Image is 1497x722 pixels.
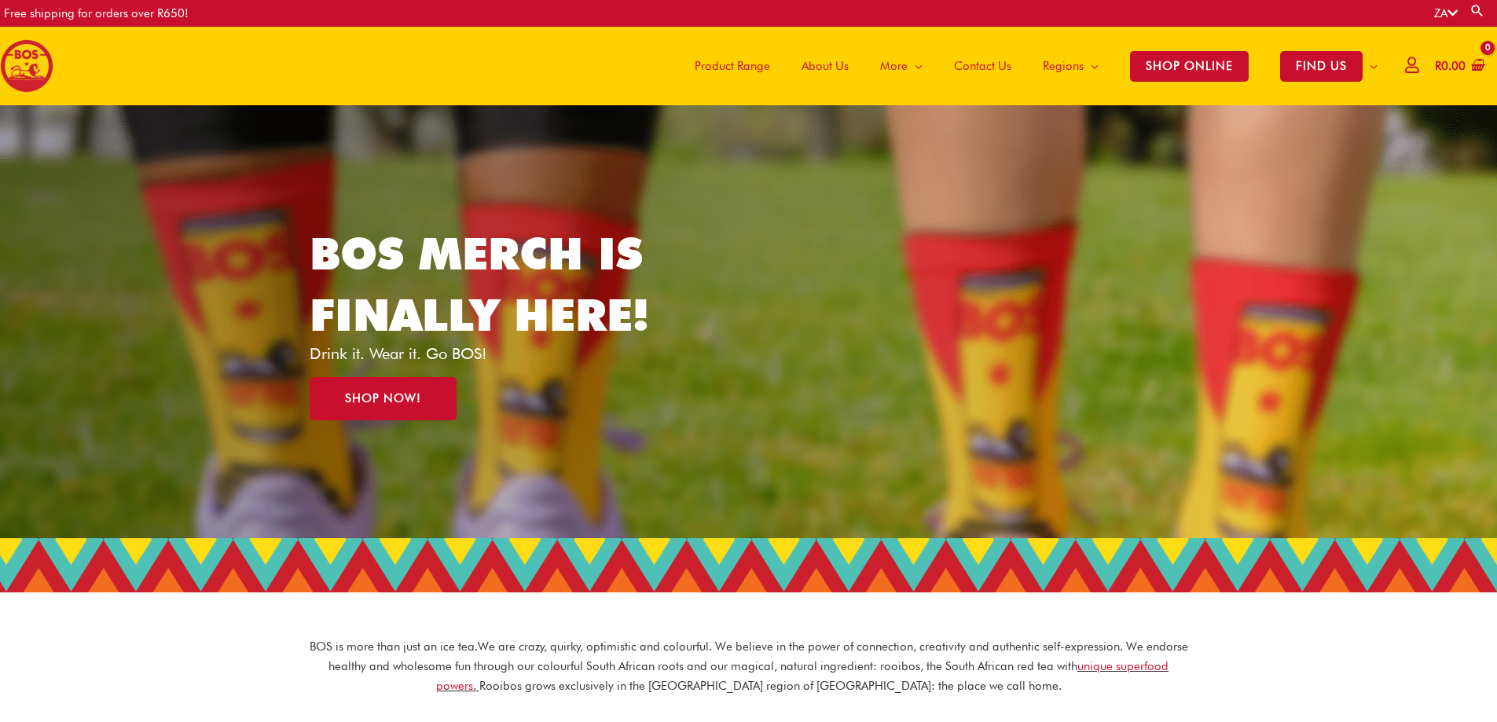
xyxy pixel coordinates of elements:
a: unique superfood powers. [436,659,1169,693]
a: More [864,27,938,105]
a: Search button [1469,3,1485,18]
nav: Site Navigation [667,27,1393,105]
a: About Us [786,27,864,105]
a: BOS MERCH IS FINALLY HERE! [310,227,649,341]
span: SHOP NOW! [345,393,421,405]
p: Drink it. Wear it. Go BOS! [310,346,673,361]
span: More [880,42,908,90]
a: View Shopping Cart, empty [1432,49,1485,84]
a: Product Range [679,27,786,105]
a: SHOP ONLINE [1114,27,1264,105]
span: Contact Us [954,42,1011,90]
a: ZA [1434,6,1458,20]
a: Regions [1027,27,1114,105]
span: Product Range [695,42,770,90]
bdi: 0.00 [1435,59,1466,73]
span: FIND US [1280,51,1363,82]
span: SHOP ONLINE [1130,51,1249,82]
a: SHOP NOW! [310,377,457,420]
p: BOS is more than just an ice tea. We are crazy, quirky, optimistic and colourful. We believe in t... [309,637,1189,695]
span: R [1435,59,1441,73]
span: About Us [802,42,849,90]
a: Contact Us [938,27,1027,105]
span: Regions [1043,42,1084,90]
